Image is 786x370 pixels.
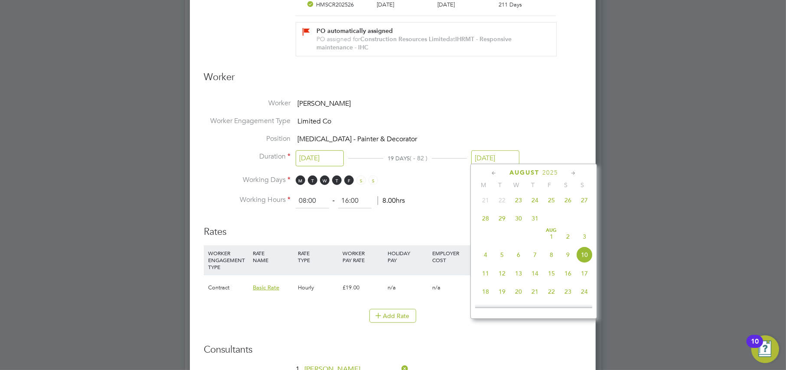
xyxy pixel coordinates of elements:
span: Limited Co [297,117,331,126]
span: 5 [494,247,510,263]
span: 12 [494,265,510,282]
div: Hourly [296,275,340,300]
button: Add Rate [369,309,416,323]
span: 2025 [542,169,558,176]
span: 28 [477,210,494,227]
div: RATE TYPE [296,245,340,268]
span: 22 [543,283,560,300]
span: 3 [576,228,593,245]
span: 25 [477,302,494,318]
span: 15 [543,265,560,282]
div: Contract [206,275,251,300]
span: 28 [527,302,543,318]
input: Select one [296,150,344,166]
span: 19 [494,283,510,300]
span: 4 [477,247,494,263]
span: 27 [510,302,527,318]
span: ( - 82 ) [410,154,427,162]
span: 6 [510,247,527,263]
span: 29 [543,302,560,318]
div: PO assigned for at [316,35,545,52]
div: WORKER ENGAGEMENT TYPE [206,245,251,275]
span: F [344,175,354,185]
h3: Consultants [204,344,582,356]
span: 26 [494,302,510,318]
h3: Worker [204,71,582,91]
span: S [369,175,378,185]
span: 31 [527,210,543,227]
span: 23 [560,283,576,300]
span: 2 [560,228,576,245]
span: M [475,181,492,189]
span: 18 [477,283,494,300]
span: 10 [576,247,593,263]
input: Select one [471,150,519,166]
span: n/a [432,284,440,291]
span: 25 [543,192,560,208]
span: S [356,175,366,185]
span: [MEDICAL_DATA] - Painter & Decorator [297,135,417,143]
b: PO automatically assigned [316,27,393,35]
span: W [320,175,329,185]
span: 17 [576,265,593,282]
span: 29 [494,210,510,227]
label: Duration [204,152,290,161]
div: £19.00 [340,275,385,300]
label: Worker [204,99,290,108]
span: S [558,181,574,189]
label: Working Days [204,175,290,185]
span: T [332,175,342,185]
label: Worker Engagement Type [204,117,290,126]
span: Aug [543,228,560,233]
span: 22 [494,192,510,208]
span: 11 [477,265,494,282]
span: 20 [510,283,527,300]
span: M [296,175,305,185]
span: August [509,169,539,176]
span: 31 [576,302,593,318]
span: T [525,181,541,189]
input: 17:00 [338,193,372,209]
span: S [574,181,590,189]
span: F [541,181,558,189]
span: W [508,181,525,189]
span: T [308,175,317,185]
span: 16 [560,265,576,282]
span: 24 [527,192,543,208]
h3: Rates [204,217,582,238]
span: 30 [510,210,527,227]
b: IHRMT - Responsive maintenance - IHC [316,36,512,51]
span: 8.00hrs [378,196,405,205]
span: [PERSON_NAME] [297,100,351,108]
label: Working Hours [204,195,290,204]
span: 9 [560,247,576,263]
span: 19 DAYS [388,155,410,162]
span: 30 [560,302,576,318]
div: HOLIDAY PAY [385,245,430,268]
span: 14 [527,265,543,282]
span: 7 [527,247,543,263]
span: 24 [576,283,593,300]
span: 1 [543,228,560,245]
div: WORKER PAY RATE [340,245,385,268]
span: 21 [477,192,494,208]
input: 08:00 [296,193,329,209]
span: 8 [543,247,560,263]
div: RATE NAME [251,245,295,268]
span: 13 [510,265,527,282]
span: 26 [560,192,576,208]
b: Construction Resources Limited [360,36,450,43]
span: 23 [510,192,527,208]
span: T [492,181,508,189]
div: 10 [751,341,759,353]
button: Open Resource Center, 10 new notifications [751,335,779,363]
span: 27 [576,192,593,208]
div: EMPLOYER COST [430,245,475,268]
span: 21 [527,283,543,300]
span: n/a [388,284,396,291]
span: ‐ [331,196,336,205]
label: Position [204,134,290,143]
span: Basic Rate [253,284,279,291]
